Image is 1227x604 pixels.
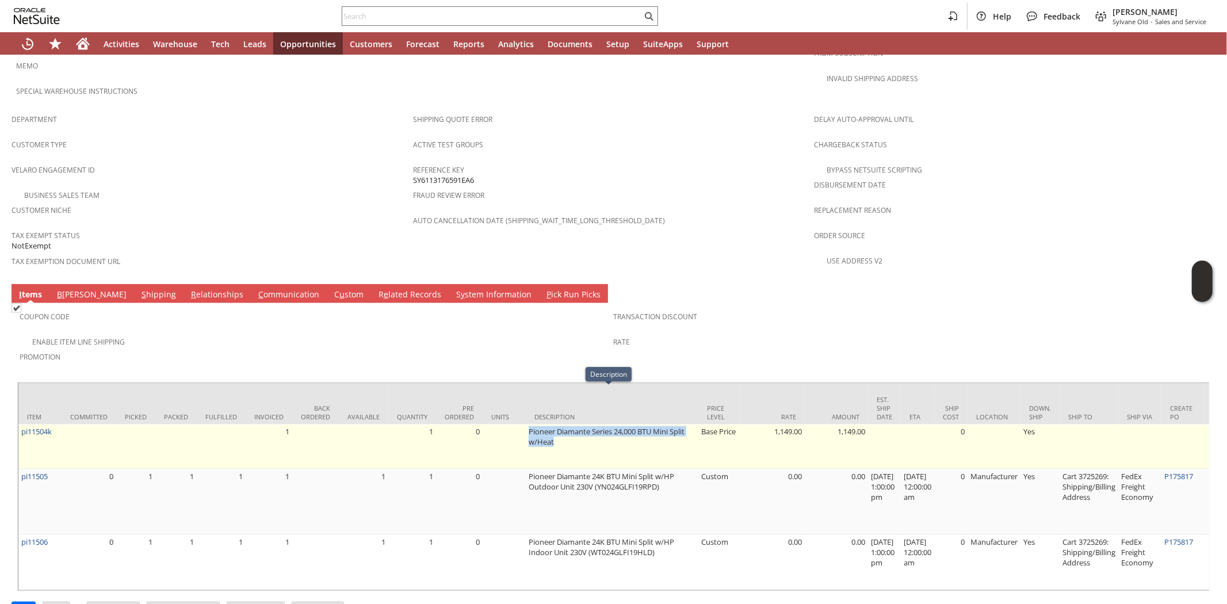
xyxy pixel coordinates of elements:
[388,469,436,535] td: 1
[498,39,534,49] span: Analytics
[526,469,698,535] td: Pioneer Diamante 24K BTU Mini Split w/HP Outdoor Unit 230V (YN024GLFI19RPD)
[814,140,887,150] a: Chargeback Status
[526,425,698,469] td: Pioneer Diamante Series 24,000 BTU Mini Split w/Heat
[814,180,886,190] a: Disbursement Date
[544,289,603,301] a: Pick Run Picks
[750,412,796,421] div: Rate
[397,412,427,421] div: Quantity
[943,404,959,421] div: Ship Cost
[599,32,636,55] a: Setup
[19,289,22,300] span: I
[698,535,741,590] td: Custom
[62,535,116,590] td: 0
[805,425,868,469] td: 1,149.00
[636,32,690,55] a: SuiteApps
[116,469,155,535] td: 1
[236,32,273,55] a: Leads
[142,289,146,300] span: S
[1113,6,1206,17] span: [PERSON_NAME]
[642,9,656,23] svg: Search
[27,412,53,421] div: Item
[62,469,116,535] td: 0
[21,471,48,481] a: pi11505
[21,37,35,51] svg: Recent Records
[805,469,868,535] td: 0.00
[12,303,21,313] img: Checked
[805,535,868,590] td: 0.00
[20,312,70,322] a: Coupon Code
[827,74,918,83] a: Invalid Shipping Address
[590,369,627,379] div: Description
[546,289,551,300] span: P
[153,39,197,49] span: Warehouse
[12,165,95,175] a: Velaro Engagement ID
[246,469,292,535] td: 1
[54,289,129,301] a: B[PERSON_NAME]
[104,39,139,49] span: Activities
[273,32,343,55] a: Opportunities
[741,535,805,590] td: 0.00
[413,165,464,175] a: Reference Key
[155,469,197,535] td: 1
[21,426,52,437] a: pi11504k
[413,140,483,150] a: Active Test Groups
[976,412,1012,421] div: Location
[339,535,388,590] td: 1
[1192,261,1213,302] iframe: Click here to launch Oracle Guided Learning Help Panel
[968,535,1020,590] td: Manufacturer
[164,412,188,421] div: Packed
[827,256,882,266] a: Use Address V2
[877,395,892,421] div: Est. Ship Date
[32,337,125,347] a: Enable Item Line Shipping
[12,257,120,266] a: Tax Exemption Document URL
[968,469,1020,535] td: Manufacturer
[384,289,388,300] span: e
[741,469,805,535] td: 0.00
[993,11,1011,22] span: Help
[1164,537,1193,547] a: P175817
[343,32,399,55] a: Customers
[606,39,629,49] span: Setup
[436,425,483,469] td: 0
[14,32,41,55] a: Recent Records
[191,289,196,300] span: R
[827,165,922,175] a: Bypass NetSuite Scripting
[76,37,90,51] svg: Home
[339,289,345,300] span: u
[347,412,380,421] div: Available
[280,39,336,49] span: Opportunities
[491,32,541,55] a: Analytics
[350,39,392,49] span: Customers
[255,289,322,301] a: Communication
[211,39,230,49] span: Tech
[1170,404,1196,421] div: Create PO
[97,32,146,55] a: Activities
[205,412,237,421] div: Fulfilled
[139,289,179,301] a: Shipping
[1155,17,1206,26] span: Sales and Service
[197,469,246,535] td: 1
[413,190,484,200] a: Fraud Review Error
[24,190,100,200] a: Business Sales Team
[16,86,137,96] a: Special Warehouse Instructions
[246,535,292,590] td: 1
[814,114,913,124] a: Delay Auto-Approval Until
[901,469,934,535] td: [DATE] 12:00:00 am
[388,535,436,590] td: 1
[413,216,666,225] a: Auto Cancellation Date (shipping_wait_time_long_threshold_date)
[69,32,97,55] a: Home
[125,412,147,421] div: Picked
[643,39,683,49] span: SuiteApps
[1068,412,1110,421] div: Ship To
[436,535,483,590] td: 0
[1043,11,1080,22] span: Feedback
[934,425,968,469] td: 0
[934,469,968,535] td: 0
[548,39,593,49] span: Documents
[146,32,204,55] a: Warehouse
[388,425,436,469] td: 1
[258,289,263,300] span: C
[70,412,108,421] div: Committed
[204,32,236,55] a: Tech
[48,37,62,51] svg: Shortcuts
